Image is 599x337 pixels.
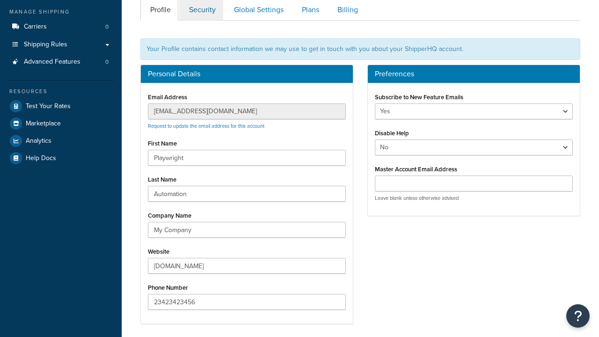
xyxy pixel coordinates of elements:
[7,150,115,167] a: Help Docs
[375,94,463,101] label: Subscribe to New Feature Emails
[148,248,169,255] label: Website
[148,212,191,219] label: Company Name
[7,18,115,36] li: Carriers
[24,23,47,31] span: Carriers
[148,70,346,78] h3: Personal Details
[7,132,115,149] a: Analytics
[24,41,67,49] span: Shipping Rules
[7,115,115,132] a: Marketplace
[7,88,115,95] div: Resources
[26,120,61,128] span: Marketplace
[375,70,573,78] h3: Preferences
[375,130,409,137] label: Disable Help
[7,53,115,71] a: Advanced Features 0
[148,94,187,101] label: Email Address
[375,166,457,173] label: Master Account Email Address
[7,98,115,115] a: Test Your Rates
[148,122,264,130] a: Request to update the email address for this account
[148,284,188,291] label: Phone Number
[140,38,580,60] div: Your Profile contains contact information we may use to get in touch with you about your ShipperH...
[375,195,573,202] p: Leave blank unless otherwise advised
[7,53,115,71] li: Advanced Features
[26,103,71,110] span: Test Your Rates
[24,58,80,66] span: Advanced Features
[7,18,115,36] a: Carriers 0
[7,8,115,16] div: Manage Shipping
[26,154,56,162] span: Help Docs
[566,304,590,328] button: Open Resource Center
[26,137,51,145] span: Analytics
[148,140,177,147] label: First Name
[105,58,109,66] span: 0
[105,23,109,31] span: 0
[148,176,176,183] label: Last Name
[7,36,115,53] a: Shipping Rules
